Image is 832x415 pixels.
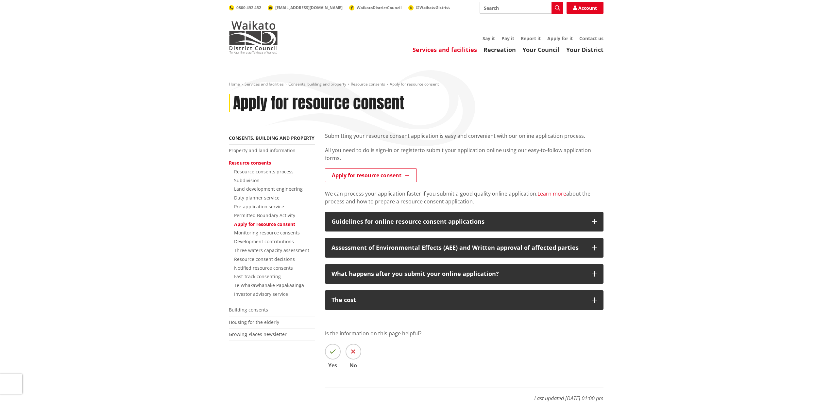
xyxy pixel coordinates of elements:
[268,5,343,10] a: [EMAIL_ADDRESS][DOMAIN_NAME]
[234,203,284,210] a: Pre-application service
[567,2,603,14] a: Account
[325,147,420,154] span: All you need to do is sign-in or register
[234,230,300,236] a: Monitoring resource consents
[351,81,385,87] a: Resource consents
[325,146,603,162] p: to submit your application online using our easy-to-follow application forms.
[390,81,439,87] span: Apply for resource consent
[234,291,288,297] a: Investor advisory service
[566,46,603,54] a: Your District
[484,46,516,54] a: Recreation
[234,177,260,184] a: Subdivision
[325,238,603,258] button: Assessment of Environmental Effects (AEE) and Written approval of affected parties
[288,81,346,87] a: Consents, building and property
[234,168,294,175] a: Resource consents process
[234,265,293,271] a: Notified resource consents
[413,46,477,54] a: Services and facilities
[331,245,585,251] div: Assessment of Environmental Effects (AEE) and Written approval of affected parties
[331,271,585,277] div: What happens after you submit your online application?
[234,221,295,227] a: Apply for resource consent
[234,195,280,201] a: Duty planner service
[547,35,573,41] a: Apply for it
[349,5,402,10] a: WaikatoDistrictCouncil
[234,238,294,245] a: Development contributions
[229,135,314,141] a: Consents, building and property
[229,319,279,325] a: Housing for the elderly
[234,273,281,279] a: Fast-track consenting
[579,35,603,41] a: Contact us
[501,35,514,41] a: Pay it
[537,190,566,197] a: Learn more
[325,132,585,139] span: Submitting your resource consent application is easy and convenient with our online application p...
[234,247,309,253] a: Three waters capacity assessment
[234,282,304,288] a: Te Whakawhanake Papakaainga
[234,212,295,218] a: Permitted Boundary Activity
[229,21,278,54] img: Waikato District Council - Te Kaunihera aa Takiwaa o Waikato
[245,81,284,87] a: Services and facilities
[229,5,261,10] a: 0800 492 452
[325,363,341,368] span: Yes
[416,5,450,10] span: @WaikatoDistrict
[234,186,303,192] a: Land development engineering
[236,5,261,10] span: 0800 492 452
[522,46,560,54] a: Your Council
[325,168,417,182] a: Apply for resource consent
[480,2,563,14] input: Search input
[331,218,585,225] div: Guidelines for online resource consent applications
[275,5,343,10] span: [EMAIL_ADDRESS][DOMAIN_NAME]
[229,331,287,337] a: Growing Places newsletter
[233,94,404,113] h1: Apply for resource consent
[357,5,402,10] span: WaikatoDistrictCouncil
[346,363,361,368] span: No
[325,290,603,310] button: The cost
[229,81,240,87] a: Home
[331,297,585,303] div: The cost
[408,5,450,10] a: @WaikatoDistrict
[229,307,268,313] a: Building consents
[234,256,295,262] a: Resource consent decisions
[229,160,271,166] a: Resource consents
[229,82,603,87] nav: breadcrumb
[325,329,603,337] p: Is the information on this page helpful?
[325,190,603,205] p: We can process your application faster if you submit a good quality online application. about the...
[229,147,296,153] a: Property and land information
[325,212,603,231] button: Guidelines for online resource consent applications
[483,35,495,41] a: Say it
[521,35,541,41] a: Report it
[325,264,603,284] button: What happens after you submit your online application?
[325,388,603,402] p: Last updated [DATE] 01:00 pm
